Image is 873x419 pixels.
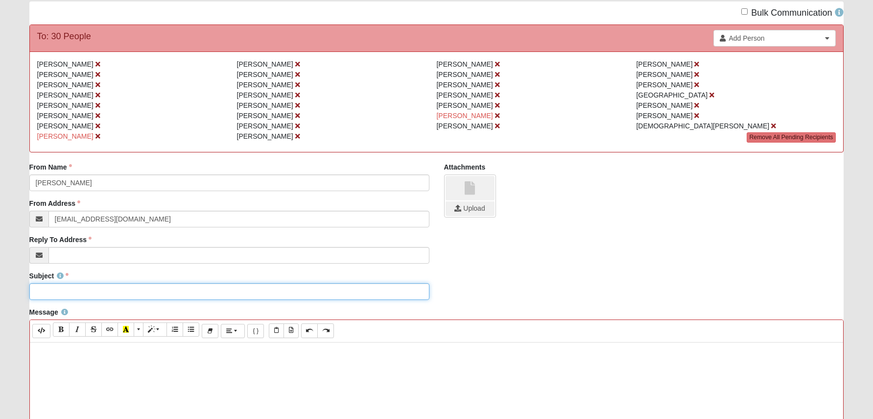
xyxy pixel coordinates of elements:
[636,122,769,130] span: [DEMOGRAPHIC_DATA][PERSON_NAME]
[237,122,293,130] span: [PERSON_NAME]
[166,322,183,337] button: Ordered list (⌘+⇧+NUM8)
[636,60,692,68] span: [PERSON_NAME]
[85,322,102,337] button: Strikethrough (⌘+⇧+S)
[183,322,199,337] button: Unordered list (⌘+⇧+NUM7)
[247,324,264,338] button: Merge Field
[747,132,836,143] a: Remove All Pending Recipients
[436,81,493,89] span: [PERSON_NAME]
[143,322,167,337] button: Style
[221,324,245,338] button: Paragraph
[101,322,118,337] button: Link (⌘+K)
[436,91,493,99] span: [PERSON_NAME]
[636,112,692,120] span: [PERSON_NAME]
[436,101,493,109] span: [PERSON_NAME]
[436,71,493,78] span: [PERSON_NAME]
[237,132,293,140] span: [PERSON_NAME]
[636,101,692,109] span: [PERSON_NAME]
[134,322,143,337] button: More Color
[751,8,832,18] span: Bulk Communication
[237,60,293,68] span: [PERSON_NAME]
[636,91,708,99] span: [GEOGRAPHIC_DATA]
[317,323,334,338] button: Redo (⌘+⇧+Z)
[29,162,72,172] label: From Name
[269,323,284,338] button: Paste Text
[32,324,50,338] button: Code Editor
[37,91,94,99] span: [PERSON_NAME]
[29,235,92,245] label: Reply To Address
[202,324,218,338] button: Remove Font Style (⌘+\)
[741,8,748,15] input: Bulk Communication
[283,323,299,338] button: Paste from Word
[37,101,94,109] span: [PERSON_NAME]
[37,81,94,89] span: [PERSON_NAME]
[436,122,493,130] span: [PERSON_NAME]
[713,30,836,47] a: Add Person Clear selection
[636,81,692,89] span: [PERSON_NAME]
[37,30,91,43] div: To: 30 People
[29,307,68,317] label: Message
[237,71,293,78] span: [PERSON_NAME]
[37,60,94,68] span: [PERSON_NAME]
[29,198,80,208] label: From Address
[37,112,94,120] span: [PERSON_NAME]
[37,132,94,140] span: [PERSON_NAME]
[53,322,70,337] button: Bold (⌘+B)
[636,71,692,78] span: [PERSON_NAME]
[237,112,293,120] span: [PERSON_NAME]
[69,322,86,337] button: Italic (⌘+I)
[444,162,486,172] label: Attachments
[29,271,69,281] label: Subject
[237,91,293,99] span: [PERSON_NAME]
[37,71,94,78] span: [PERSON_NAME]
[436,112,493,120] span: [PERSON_NAME]
[301,323,318,338] button: Undo (⌘+Z)
[37,122,94,130] span: [PERSON_NAME]
[436,60,493,68] span: [PERSON_NAME]
[118,322,134,337] button: Recent Color
[729,33,822,43] span: Add Person
[237,81,293,89] span: [PERSON_NAME]
[237,101,293,109] span: [PERSON_NAME]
